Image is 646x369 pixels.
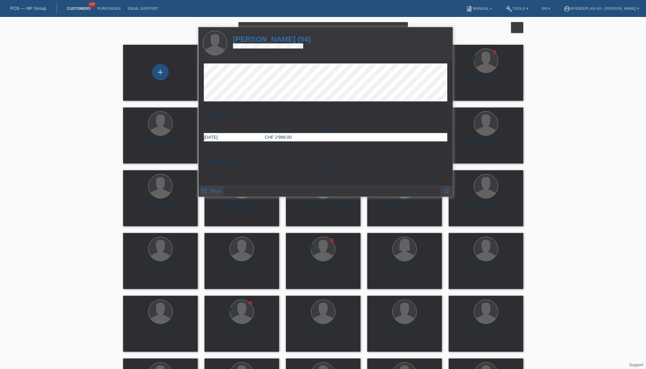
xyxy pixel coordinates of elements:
[308,244,314,250] i: error
[291,201,355,212] div: Even [PERSON_NAME] (48)
[470,55,476,61] i: error
[513,23,521,31] i: filter_list
[326,158,447,169] h2: Files
[88,2,96,7] span: 100
[373,327,436,338] div: [PERSON_NAME] (44)
[466,5,473,12] i: book
[129,264,192,275] div: [PERSON_NAME] (59)
[204,125,265,133] th: Date
[210,201,274,212] div: [PERSON_NAME] [PERSON_NAME] (48)
[443,187,450,195] i: star_border
[204,112,447,122] h2: Purchases
[326,125,447,133] th: Note
[210,264,274,275] div: [PERSON_NAME] (30)
[233,35,311,43] a: [PERSON_NAME] (54)
[152,66,169,78] div: Add customer
[445,29,450,35] i: close
[470,55,476,62] div: unconfirmed, pending
[124,6,161,11] a: Email Support
[454,327,518,338] div: [PERSON_NAME] (32)
[308,244,314,251] div: unconfirmed, pending
[463,6,495,11] a: bookManual ▾
[204,158,320,169] h2: Comments
[454,139,518,150] div: [PERSON_NAME] (44)
[443,188,450,196] a: star_border
[201,186,221,195] a: launch Show
[373,264,436,275] div: [PERSON_NAME] (30)
[454,76,518,87] div: [PERSON_NAME] (26)
[129,201,192,212] div: [PERSON_NAME] (32)
[629,363,643,367] a: Support
[63,6,94,11] a: Customers
[226,306,232,312] i: error
[94,6,124,11] a: Purchases
[209,188,221,194] span: Show
[291,327,355,338] div: [PERSON_NAME] (41)
[129,139,192,150] div: [PERSON_NAME] (35)
[454,201,518,212] div: [PERSON_NAME] (41)
[539,6,553,11] a: EN ▾
[226,306,232,313] div: unconfirmed, pending
[373,201,436,212] div: [PERSON_NAME] (58)
[396,26,405,34] i: close
[454,264,518,275] div: [PERSON_NAME] (41)
[210,327,274,338] div: [PERSON_NAME] (42)
[564,5,570,12] i: account_circle
[238,22,408,38] input: Search...
[506,5,512,12] i: build
[265,125,326,133] th: Amount
[10,6,46,11] a: POS — MF Group
[204,133,265,141] td: [DATE]
[502,6,532,11] a: buildTools ▾
[129,327,192,338] div: [PERSON_NAME] (36)
[326,158,447,174] div: None
[265,133,326,141] td: CHF 2'999.00
[560,6,643,11] a: account_circleMybikeplan AG - [PERSON_NAME] ▾
[291,264,355,275] div: [PERSON_NAME] (21)
[201,188,207,194] i: launch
